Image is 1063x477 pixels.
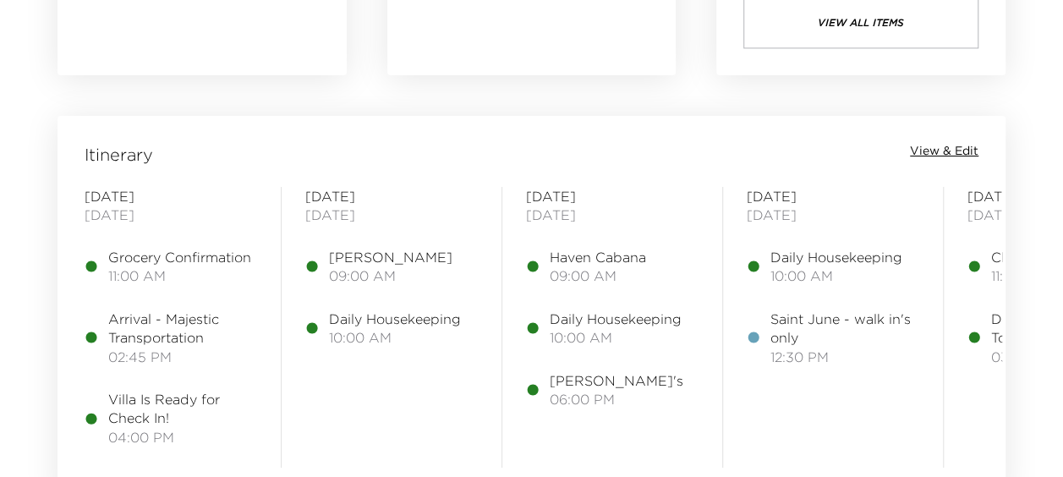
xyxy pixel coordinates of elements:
[550,390,683,408] span: 06:00 PM
[85,187,257,206] span: [DATE]
[305,206,478,224] span: [DATE]
[108,390,257,428] span: Villa Is Ready for Check In!
[550,310,682,328] span: Daily Housekeeping
[910,143,978,160] button: View & Edit
[747,206,919,224] span: [DATE]
[329,328,461,347] span: 10:00 AM
[108,266,251,285] span: 11:00 AM
[85,143,153,167] span: Itinerary
[550,371,683,390] span: [PERSON_NAME]'s
[770,266,902,285] span: 10:00 AM
[550,266,646,285] span: 09:00 AM
[550,328,682,347] span: 10:00 AM
[770,310,919,348] span: Saint June - walk in's only
[329,248,452,266] span: [PERSON_NAME]
[526,206,699,224] span: [DATE]
[108,428,257,447] span: 04:00 PM
[526,187,699,206] span: [DATE]
[550,248,646,266] span: Haven Cabana
[305,187,478,206] span: [DATE]
[770,248,902,266] span: Daily Housekeeping
[747,187,919,206] span: [DATE]
[108,348,257,366] span: 02:45 PM
[329,310,461,328] span: Daily Housekeeping
[85,206,257,224] span: [DATE]
[329,266,452,285] span: 09:00 AM
[108,310,257,348] span: Arrival - Majestic Transportation
[108,248,251,266] span: Grocery Confirmation
[770,348,919,366] span: 12:30 PM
